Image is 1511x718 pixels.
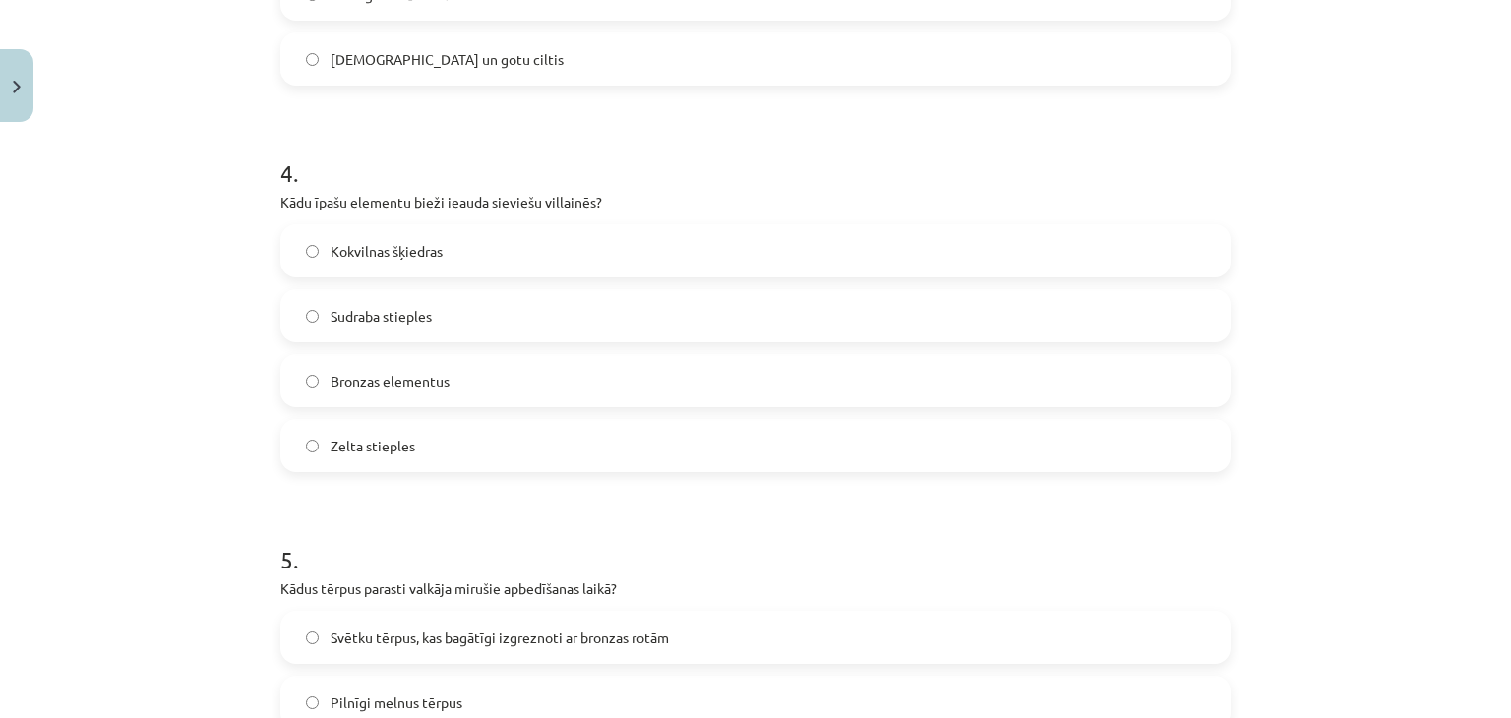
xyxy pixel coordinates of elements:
[306,375,319,388] input: Bronzas elementus
[331,241,443,262] span: Kokvilnas šķiedras
[280,125,1231,186] h1: 4 .
[331,628,669,648] span: Svētku tērpus, kas bagātīgi izgreznoti ar bronzas rotām
[331,371,450,391] span: Bronzas elementus
[331,692,462,713] span: Pilnīgi melnus tērpus
[331,49,564,70] span: [DEMOGRAPHIC_DATA] un gotu ciltis
[280,578,1231,599] p: Kādus tērpus parasti valkāja mirušie apbedīšanas laikā?
[331,306,432,327] span: Sudraba stieples
[306,53,319,66] input: [DEMOGRAPHIC_DATA] un gotu ciltis
[306,631,319,644] input: Svētku tērpus, kas bagātīgi izgreznoti ar bronzas rotām
[280,511,1231,572] h1: 5 .
[331,436,415,456] span: Zelta stieples
[306,696,319,709] input: Pilnīgi melnus tērpus
[306,310,319,323] input: Sudraba stieples
[280,192,1231,212] p: Kādu īpašu elementu bieži ieauda sieviešu villainēs?
[13,81,21,93] img: icon-close-lesson-0947bae3869378f0d4975bcd49f059093ad1ed9edebbc8119c70593378902aed.svg
[306,440,319,452] input: Zelta stieples
[306,245,319,258] input: Kokvilnas šķiedras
